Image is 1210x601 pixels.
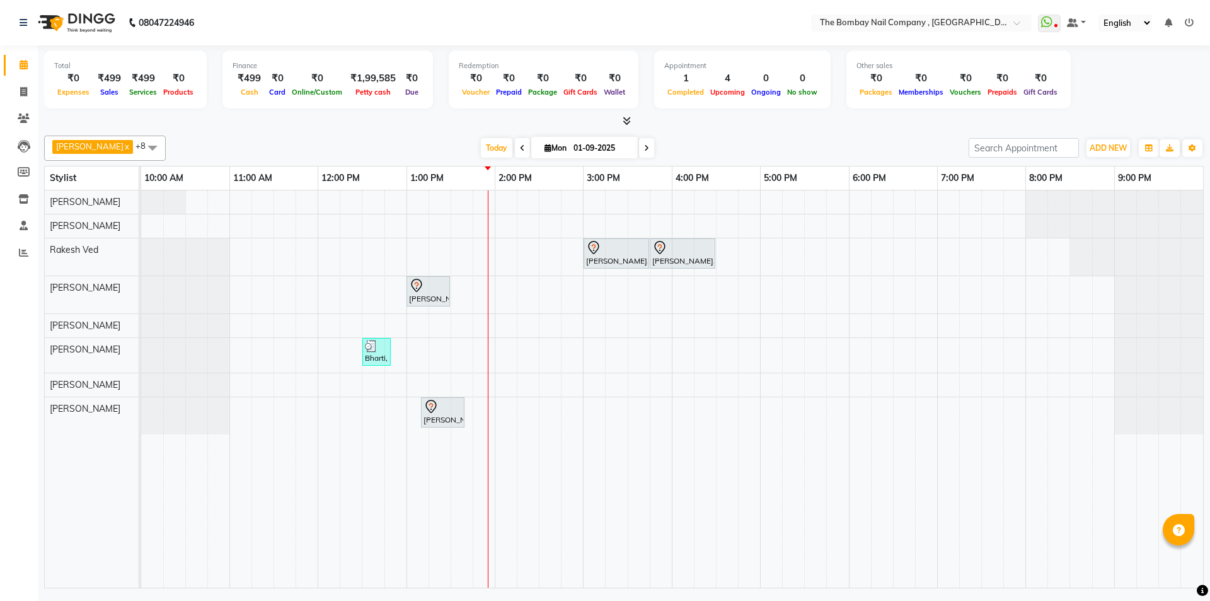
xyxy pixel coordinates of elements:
span: Card [266,88,289,96]
div: ₹0 [401,71,423,86]
div: ₹0 [160,71,197,86]
input: 2025-09-01 [570,139,633,158]
span: +8 [135,141,155,151]
div: 0 [784,71,821,86]
div: [PERSON_NAME], TK01, 03:45 PM-04:30 PM, Hair Services - SHAMPOO + BLOW DRY [651,240,714,267]
span: Package [525,88,560,96]
button: ADD NEW [1086,139,1130,157]
span: Completed [664,88,707,96]
span: Cash [238,88,262,96]
span: Petty cash [352,88,394,96]
span: Upcoming [707,88,748,96]
div: Finance [233,61,423,71]
span: Today [481,138,512,158]
span: Wallet [601,88,628,96]
a: 8:00 PM [1026,169,1066,187]
span: [PERSON_NAME] [50,320,120,331]
span: [PERSON_NAME] [50,282,120,293]
span: Stylist [50,172,76,184]
span: Packages [856,88,896,96]
span: Rakesh Ved [50,244,98,255]
div: ₹0 [493,71,525,86]
input: Search Appointment [969,138,1079,158]
div: ₹0 [266,71,289,86]
a: 6:00 PM [850,169,889,187]
div: [PERSON_NAME], TK02, 01:10 PM-01:40 PM, Gel Polish Application - HANDS GEL POLISH [422,399,463,426]
div: Appointment [664,61,821,71]
a: 5:00 PM [761,169,800,187]
span: Prepaids [984,88,1020,96]
img: logo [32,5,118,40]
div: Total [54,61,197,71]
div: ₹0 [947,71,984,86]
span: Services [126,88,160,96]
div: ₹0 [896,71,947,86]
a: x [124,141,129,151]
span: Memberships [896,88,947,96]
span: Prepaid [493,88,525,96]
a: 2:00 PM [495,169,535,187]
div: ₹1,99,585 [345,71,401,86]
span: Products [160,88,197,96]
a: 11:00 AM [230,169,275,187]
div: ₹0 [856,71,896,86]
a: 9:00 PM [1115,169,1155,187]
div: [PERSON_NAME], TK01, 03:00 PM-03:45 PM, Hair Services - SHAMPOO + BLOW DRY [585,240,648,267]
div: ₹0 [54,71,93,86]
div: ₹499 [233,71,266,86]
a: 4:00 PM [672,169,712,187]
div: ₹0 [289,71,345,86]
div: 4 [707,71,748,86]
div: ₹0 [984,71,1020,86]
span: [PERSON_NAME] [50,403,120,414]
span: [PERSON_NAME] [56,141,124,151]
b: 08047224946 [139,5,194,40]
div: ₹0 [1020,71,1061,86]
span: Gift Cards [1020,88,1061,96]
span: [PERSON_NAME] [50,196,120,207]
div: ₹0 [525,71,560,86]
span: No show [784,88,821,96]
div: Bharti, TK03, 12:30 PM-12:50 PM, Removals - Overlays [364,340,389,364]
div: [PERSON_NAME], TK02, 01:00 PM-01:30 PM, Gel Polish Application - HANDS GEL POLISH [408,278,449,305]
div: Redemption [459,61,628,71]
span: Voucher [459,88,493,96]
span: Expenses [54,88,93,96]
div: ₹499 [93,71,126,86]
span: Vouchers [947,88,984,96]
div: ₹0 [601,71,628,86]
div: ₹499 [126,71,160,86]
a: 10:00 AM [141,169,187,187]
a: 12:00 PM [318,169,363,187]
div: Other sales [856,61,1061,71]
div: ₹0 [459,71,493,86]
div: ₹0 [560,71,601,86]
iframe: chat widget [1157,551,1197,588]
span: Due [402,88,422,96]
span: [PERSON_NAME] [50,344,120,355]
span: [PERSON_NAME] [50,220,120,231]
a: 3:00 PM [584,169,623,187]
span: Ongoing [748,88,784,96]
span: Mon [541,143,570,153]
a: 1:00 PM [407,169,447,187]
span: Gift Cards [560,88,601,96]
span: ADD NEW [1090,143,1127,153]
a: 7:00 PM [938,169,977,187]
span: [PERSON_NAME] [50,379,120,390]
span: Online/Custom [289,88,345,96]
div: 0 [748,71,784,86]
div: 1 [664,71,707,86]
span: Sales [97,88,122,96]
